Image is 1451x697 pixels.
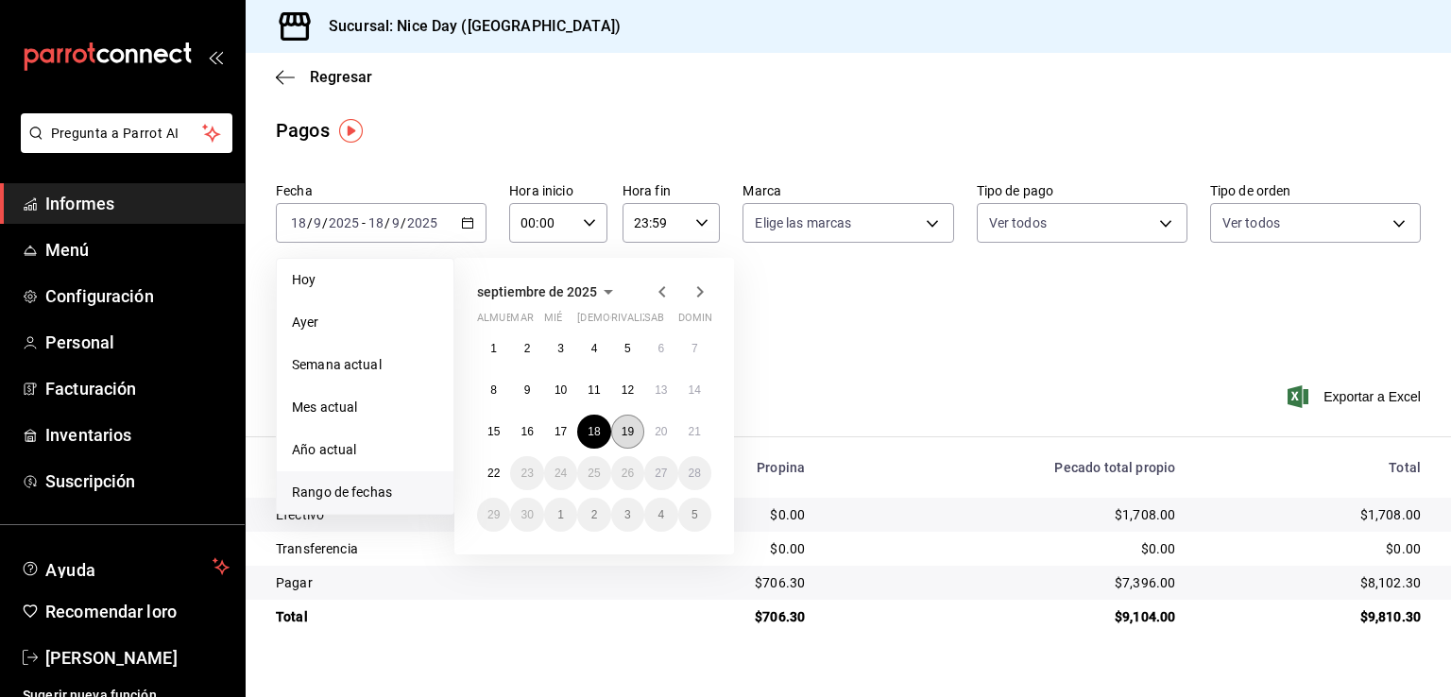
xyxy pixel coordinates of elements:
a: Pregunta a Parrot AI [13,137,232,157]
font: Efectivo [276,507,324,522]
font: 15 [487,425,500,438]
font: $9,810.30 [1360,609,1421,624]
font: Configuración [45,286,154,306]
button: 3 de octubre de 2025 [611,498,644,532]
abbr: 4 de octubre de 2025 [657,508,664,521]
font: Regresar [310,68,372,86]
font: 1 [490,342,497,355]
font: $706.30 [755,575,805,590]
button: 30 de septiembre de 2025 [510,498,543,532]
font: $8,102.30 [1360,575,1421,590]
font: Menú [45,240,90,260]
abbr: 6 de septiembre de 2025 [657,342,664,355]
abbr: 2 de octubre de 2025 [591,508,598,521]
abbr: 16 de septiembre de 2025 [521,425,533,438]
font: Ayer [292,314,319,330]
font: [DEMOGRAPHIC_DATA] [577,312,689,324]
font: Ayuda [45,560,96,580]
font: sab [644,312,664,324]
font: Mes actual [292,399,357,415]
font: 19 [622,425,634,438]
font: 21 [689,425,701,438]
font: 13 [655,383,667,397]
abbr: 12 de septiembre de 2025 [622,383,634,397]
font: Fecha [276,183,313,198]
font: 27 [655,467,667,480]
font: Pagar [276,575,313,590]
font: / [401,215,406,230]
font: Informes [45,194,114,213]
font: $7,396.00 [1115,575,1175,590]
font: 22 [487,467,500,480]
font: mié [544,312,562,324]
input: -- [313,215,322,230]
abbr: 14 de septiembre de 2025 [689,383,701,397]
button: 3 de septiembre de 2025 [544,331,577,365]
img: Marcador de información sobre herramientas [339,119,363,143]
abbr: domingo [678,312,724,331]
button: 21 de septiembre de 2025 [678,415,711,449]
abbr: 29 de septiembre de 2025 [487,508,500,521]
font: 23 [521,467,533,480]
font: almuerzo [477,312,533,324]
font: Hoy [292,272,316,287]
font: Semana actual [292,357,382,372]
button: 6 de septiembre de 2025 [644,331,677,365]
button: 14 de septiembre de 2025 [678,373,711,407]
button: Pregunta a Parrot AI [21,113,232,153]
abbr: 8 de septiembre de 2025 [490,383,497,397]
abbr: 3 de octubre de 2025 [624,508,631,521]
font: / [307,215,313,230]
abbr: viernes [611,312,663,331]
font: - [362,215,366,230]
button: 1 de octubre de 2025 [544,498,577,532]
font: 9 [524,383,531,397]
font: Transferencia [276,541,358,556]
abbr: miércoles [544,312,562,331]
font: rivalizar [611,312,663,324]
abbr: martes [510,312,533,331]
font: Suscripción [45,471,135,491]
abbr: 24 de septiembre de 2025 [555,467,567,480]
abbr: 17 de septiembre de 2025 [555,425,567,438]
font: 18 [588,425,600,438]
abbr: 28 de septiembre de 2025 [689,467,701,480]
font: 28 [689,467,701,480]
font: septiembre de 2025 [477,284,597,299]
button: 23 de septiembre de 2025 [510,456,543,490]
font: 20 [655,425,667,438]
button: 28 de septiembre de 2025 [678,456,711,490]
font: Ver todos [1222,215,1280,230]
font: 11 [588,383,600,397]
font: Ver todos [989,215,1047,230]
abbr: 1 de septiembre de 2025 [490,342,497,355]
abbr: 5 de septiembre de 2025 [624,342,631,355]
font: 2 [524,342,531,355]
input: ---- [328,215,360,230]
input: -- [391,215,401,230]
button: 25 de septiembre de 2025 [577,456,610,490]
font: $1,708.00 [1115,507,1175,522]
font: 16 [521,425,533,438]
button: 22 de septiembre de 2025 [477,456,510,490]
font: Elige las marcas [755,215,851,230]
font: 5 [691,508,698,521]
font: Hora fin [623,183,671,198]
button: 17 de septiembre de 2025 [544,415,577,449]
abbr: 13 de septiembre de 2025 [655,383,667,397]
font: $0.00 [770,507,805,522]
button: 29 de septiembre de 2025 [477,498,510,532]
button: 8 de septiembre de 2025 [477,373,510,407]
abbr: jueves [577,312,689,331]
button: 2 de septiembre de 2025 [510,331,543,365]
abbr: 15 de septiembre de 2025 [487,425,500,438]
font: Facturación [45,379,136,399]
abbr: 23 de septiembre de 2025 [521,467,533,480]
font: Marca [743,183,781,198]
abbr: 4 de septiembre de 2025 [591,342,598,355]
input: ---- [406,215,438,230]
font: Inventarios [45,425,131,445]
font: 25 [588,467,600,480]
font: 17 [555,425,567,438]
